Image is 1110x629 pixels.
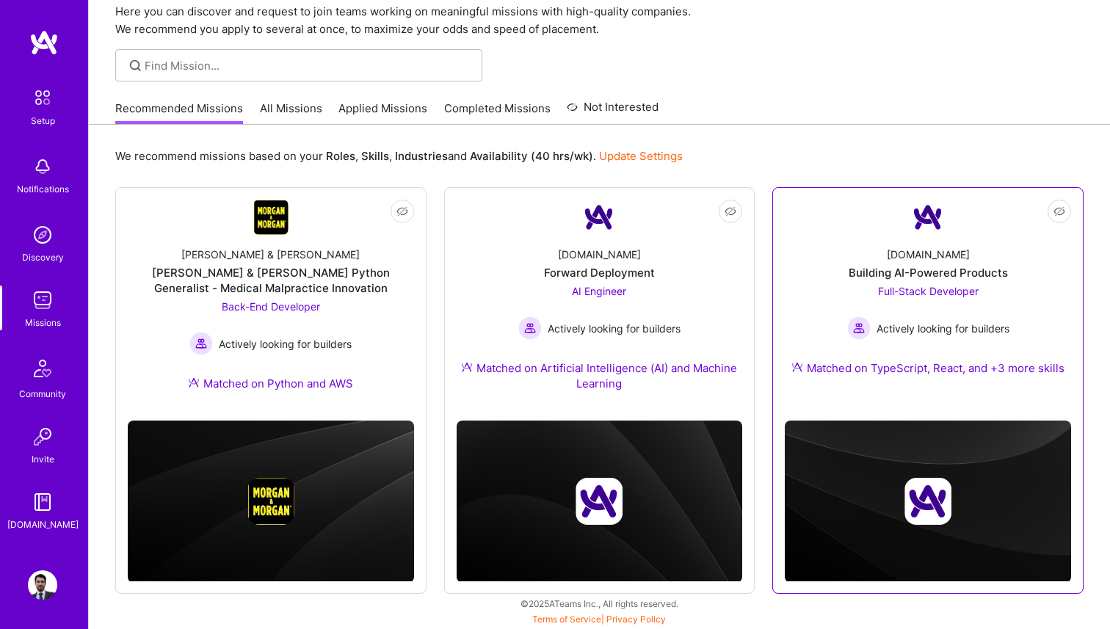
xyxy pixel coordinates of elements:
img: Company logo [904,478,951,525]
img: Community [25,351,60,386]
div: Missions [25,315,61,330]
a: Not Interested [567,98,659,125]
div: Discovery [22,250,64,265]
p: We recommend missions based on your , , and . [115,148,683,164]
i: icon SearchGrey [127,57,144,74]
a: Terms of Service [532,614,601,625]
div: © 2025 ATeams Inc., All rights reserved. [88,585,1110,622]
div: Community [19,386,66,401]
a: Update Settings [599,149,683,163]
div: Forward Deployment [544,265,655,280]
a: Privacy Policy [606,614,666,625]
img: Company logo [576,478,623,525]
i: icon EyeClosed [396,206,408,217]
span: AI Engineer [572,285,626,297]
div: Notifications [17,181,69,197]
div: [PERSON_NAME] & [PERSON_NAME] [181,247,360,262]
a: Company Logo[DOMAIN_NAME]Forward DeploymentAI Engineer Actively looking for buildersActively look... [457,200,743,409]
i: icon EyeClosed [1053,206,1065,217]
img: cover [128,421,414,582]
img: guide book [28,487,57,517]
div: Setup [31,113,55,128]
img: discovery [28,220,57,250]
span: Back-End Developer [222,300,320,313]
div: [DOMAIN_NAME] [7,517,79,532]
span: Full-Stack Developer [878,285,979,297]
div: [PERSON_NAME] & [PERSON_NAME] Python Generalist - Medical Malpractice Innovation [128,265,414,296]
img: Company logo [247,478,294,525]
b: Roles [326,149,355,163]
img: Ateam Purple Icon [188,377,200,388]
img: Actively looking for builders [847,316,871,340]
img: User Avatar [28,570,57,600]
a: Company Logo[PERSON_NAME] & [PERSON_NAME][PERSON_NAME] & [PERSON_NAME] Python Generalist - Medica... [128,200,414,409]
div: Matched on Artificial Intelligence (AI) and Machine Learning [457,360,743,391]
span: Actively looking for builders [219,336,352,352]
div: Matched on Python and AWS [188,376,353,391]
a: User Avatar [24,570,61,600]
a: Company Logo[DOMAIN_NAME]Building AI-Powered ProductsFull-Stack Developer Actively looking for bu... [785,200,1071,393]
b: Skills [361,149,389,163]
img: Company Logo [581,200,617,235]
div: [DOMAIN_NAME] [558,247,641,262]
a: Completed Missions [444,101,551,125]
p: Here you can discover and request to join teams working on meaningful missions with high-quality ... [115,3,1084,38]
img: Ateam Purple Icon [791,361,803,373]
i: icon EyeClosed [725,206,736,217]
img: Actively looking for builders [518,316,542,340]
img: setup [27,82,58,113]
div: Building AI-Powered Products [849,265,1008,280]
span: | [532,614,666,625]
div: Matched on TypeScript, React, and +3 more skills [791,360,1064,376]
img: Invite [28,422,57,451]
div: [DOMAIN_NAME] [887,247,970,262]
span: Actively looking for builders [877,321,1009,336]
a: Applied Missions [338,101,427,125]
img: logo [29,29,59,56]
img: Company Logo [910,200,946,235]
img: teamwork [28,286,57,315]
span: Actively looking for builders [548,321,681,336]
img: bell [28,152,57,181]
img: Company Logo [253,200,289,235]
a: Recommended Missions [115,101,243,125]
input: Find Mission... [145,58,471,73]
img: Ateam Purple Icon [461,361,473,373]
div: Invite [32,451,54,467]
b: Industries [395,149,448,163]
img: Actively looking for builders [189,332,213,355]
img: cover [785,421,1071,582]
a: All Missions [260,101,322,125]
img: cover [457,421,743,582]
b: Availability (40 hrs/wk) [470,149,593,163]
